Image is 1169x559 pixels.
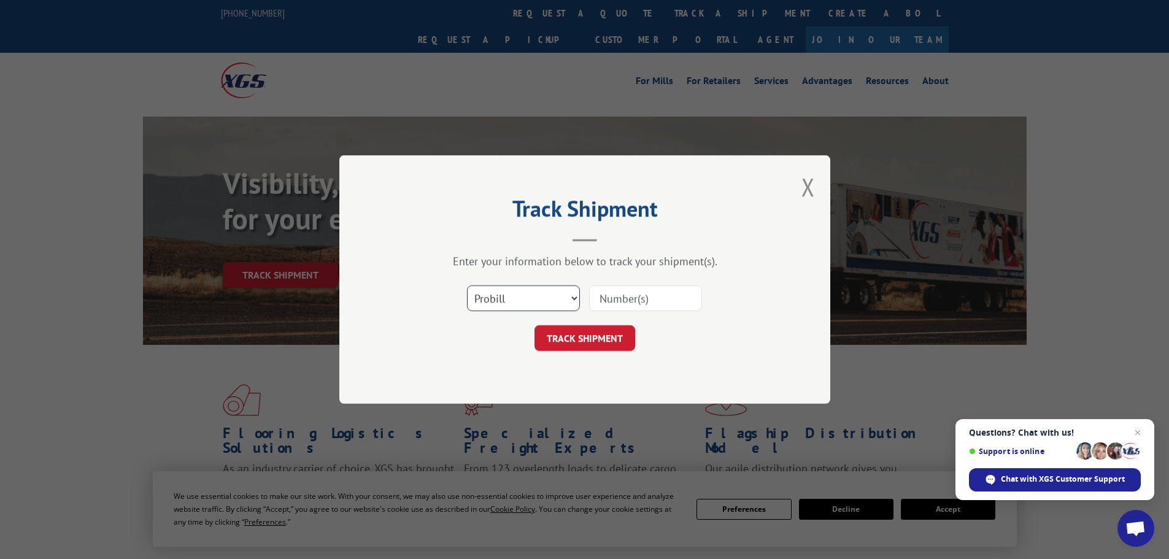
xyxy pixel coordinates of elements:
[589,285,702,311] input: Number(s)
[1001,474,1125,485] span: Chat with XGS Customer Support
[534,325,635,351] button: TRACK SHIPMENT
[969,428,1141,438] span: Questions? Chat with us!
[1117,510,1154,547] a: Open chat
[801,171,815,203] button: Close modal
[401,254,769,268] div: Enter your information below to track your shipment(s).
[401,200,769,223] h2: Track Shipment
[969,447,1072,456] span: Support is online
[969,468,1141,492] span: Chat with XGS Customer Support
